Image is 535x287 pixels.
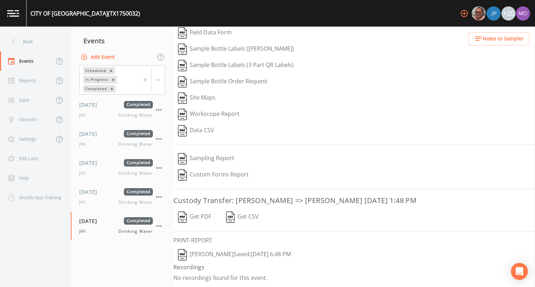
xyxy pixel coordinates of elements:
img: svg%3e [178,153,187,164]
img: 4e251478aba98ce068fb7eae8f78b90c [516,6,530,21]
button: Sample Bottle Labels (3 Part QR Labels) [173,57,298,74]
img: e2d790fa78825a4bb76dcb6ab311d44c [472,6,486,21]
span: Completed [124,101,153,108]
span: Completed [124,188,153,196]
img: svg%3e [178,125,187,136]
span: JHI [79,141,90,147]
span: JHI [79,112,90,118]
div: Completed [83,85,108,92]
div: In Progress [83,76,109,83]
span: Notes to Sampler [483,34,524,43]
button: Field Data Form [173,25,236,41]
h3: Custody Transfer: [PERSON_NAME] => [PERSON_NAME] [DATE] 1:48 PM [173,195,535,206]
img: svg%3e [178,76,187,88]
img: svg%3e [178,44,187,55]
span: [DATE] [79,159,102,167]
button: Sample Bottle Labels ([PERSON_NAME]) [173,41,299,57]
img: svg%3e [178,212,187,223]
button: Site Maps [173,90,220,106]
div: Scheduled [83,67,107,74]
span: Drinking Water [119,112,153,118]
button: Notes to Sampler [468,32,529,45]
a: [DATE]CompletedJHIDrinking Water [71,153,173,182]
img: 41241ef155101aa6d92a04480b0d0000 [487,6,501,21]
span: JHI [79,170,90,176]
div: +20 [501,6,516,21]
img: svg%3e [178,60,187,71]
button: Sample Bottle Order Request [173,74,272,90]
span: [DATE] [79,101,102,108]
div: Open Intercom Messenger [511,263,528,280]
div: Remove In Progress [109,76,117,83]
span: JHI [79,199,90,206]
button: Get CSV [221,209,264,225]
div: Events [71,32,173,50]
button: Workscope Report [173,106,244,123]
div: Remove Scheduled [107,67,115,74]
img: svg%3e [178,27,187,39]
div: CITY OF [GEOGRAPHIC_DATA] (TX1750032) [30,9,140,18]
div: Mike Franklin [471,6,486,21]
button: Data CSV [173,123,219,139]
span: [DATE] [79,130,102,137]
span: Drinking Water [119,141,153,147]
span: Drinking Water [119,199,153,206]
img: svg%3e [178,92,187,104]
p: No recordings found for this event. [173,274,535,281]
span: Completed [124,159,153,167]
span: [DATE] [79,217,102,225]
button: Sampling Report [173,151,239,167]
img: svg%3e [178,249,187,260]
button: Add Event [79,51,117,64]
img: svg%3e [178,109,187,120]
a: [DATE]CompletedJHIDrinking Water [71,182,173,212]
span: Drinking Water [119,170,153,176]
img: svg%3e [226,212,235,223]
a: [DATE]CompletedJHIDrinking Water [71,95,173,124]
div: Joshua gere Paul [486,6,501,21]
span: Completed [124,217,153,225]
button: [PERSON_NAME]Saved:[DATE] 6:48 PM [173,247,295,263]
h6: PRINT-REPORT [173,237,535,244]
h4: Recordings [173,263,535,271]
img: logo [7,10,19,17]
img: svg%3e [178,169,187,181]
span: JHI [79,228,90,235]
span: Completed [124,130,153,137]
span: [DATE] [79,188,102,196]
button: Get PDF [173,209,216,225]
button: Custom Forms Report [173,167,253,183]
span: Drinking Water [119,228,153,235]
div: Remove Completed [108,85,116,92]
a: [DATE]CompletedJHIDrinking Water [71,124,173,153]
a: [DATE]CompletedJHIDrinking Water [71,212,173,241]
